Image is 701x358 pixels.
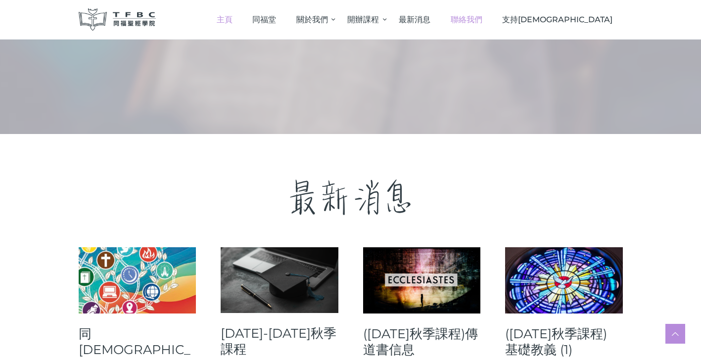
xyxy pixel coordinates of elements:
[440,5,492,34] a: 聯絡我們
[221,325,338,357] a: [DATE]-[DATE]秋季課程
[242,5,286,34] a: 同福堂
[665,324,685,344] a: Scroll to top
[337,5,389,34] a: 開辦課程
[252,15,276,24] span: 同福堂
[399,15,430,24] span: 最新消息
[492,5,623,34] a: 支持[DEMOGRAPHIC_DATA]
[286,5,338,34] a: 關於我們
[363,326,481,358] a: ([DATE]秋季課程)傳道書信息
[217,15,233,24] span: 主頁
[451,15,482,24] span: 聯絡我們
[206,5,242,34] a: 主頁
[79,8,156,31] img: 同福聖經學院 TFBC
[347,15,379,24] span: 開辦課程
[296,15,328,24] span: 關於我們
[79,169,623,227] p: 最新消息
[389,5,441,34] a: 最新消息
[502,15,612,24] span: 支持[DEMOGRAPHIC_DATA]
